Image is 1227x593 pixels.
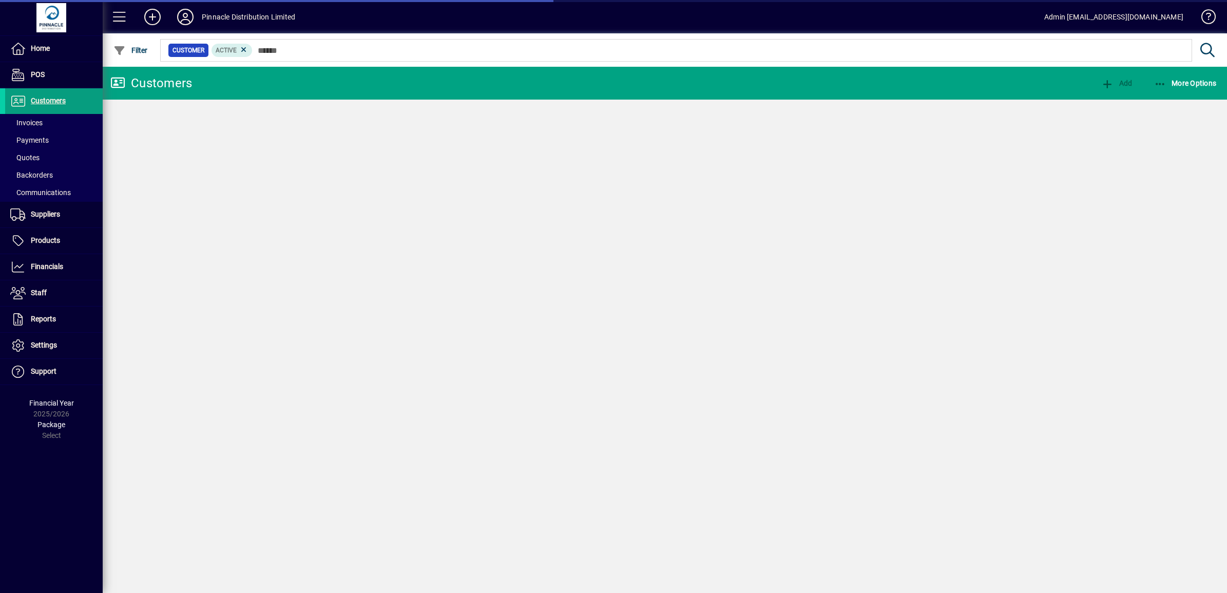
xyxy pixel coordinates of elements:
button: Add [1099,74,1135,92]
span: POS [31,70,45,79]
span: Suppliers [31,210,60,218]
span: Communications [10,188,71,197]
button: More Options [1152,74,1219,92]
a: Products [5,228,103,254]
a: Home [5,36,103,62]
span: Customers [31,97,66,105]
a: Reports [5,307,103,332]
span: Payments [10,136,49,144]
span: Add [1101,79,1132,87]
div: Customers [110,75,192,91]
a: Communications [5,184,103,201]
span: Quotes [10,154,40,162]
span: Financials [31,262,63,271]
button: Filter [111,41,150,60]
span: Backorders [10,171,53,179]
a: Quotes [5,149,103,166]
mat-chip: Activation Status: Active [212,44,253,57]
span: Financial Year [29,399,74,407]
span: Package [37,420,65,429]
span: Settings [31,341,57,349]
div: Pinnacle Distribution Limited [202,9,295,25]
a: Support [5,359,103,385]
span: Invoices [10,119,43,127]
div: Admin [EMAIL_ADDRESS][DOMAIN_NAME] [1044,9,1183,25]
a: Invoices [5,114,103,131]
span: Filter [113,46,148,54]
span: Products [31,236,60,244]
button: Add [136,8,169,26]
a: Suppliers [5,202,103,227]
a: Knowledge Base [1194,2,1214,35]
a: Payments [5,131,103,149]
a: Financials [5,254,103,280]
a: Staff [5,280,103,306]
a: Settings [5,333,103,358]
a: POS [5,62,103,88]
span: Home [31,44,50,52]
span: More Options [1154,79,1217,87]
span: Support [31,367,56,375]
span: Active [216,47,237,54]
span: Reports [31,315,56,323]
a: Backorders [5,166,103,184]
span: Staff [31,289,47,297]
span: Customer [172,45,204,55]
button: Profile [169,8,202,26]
